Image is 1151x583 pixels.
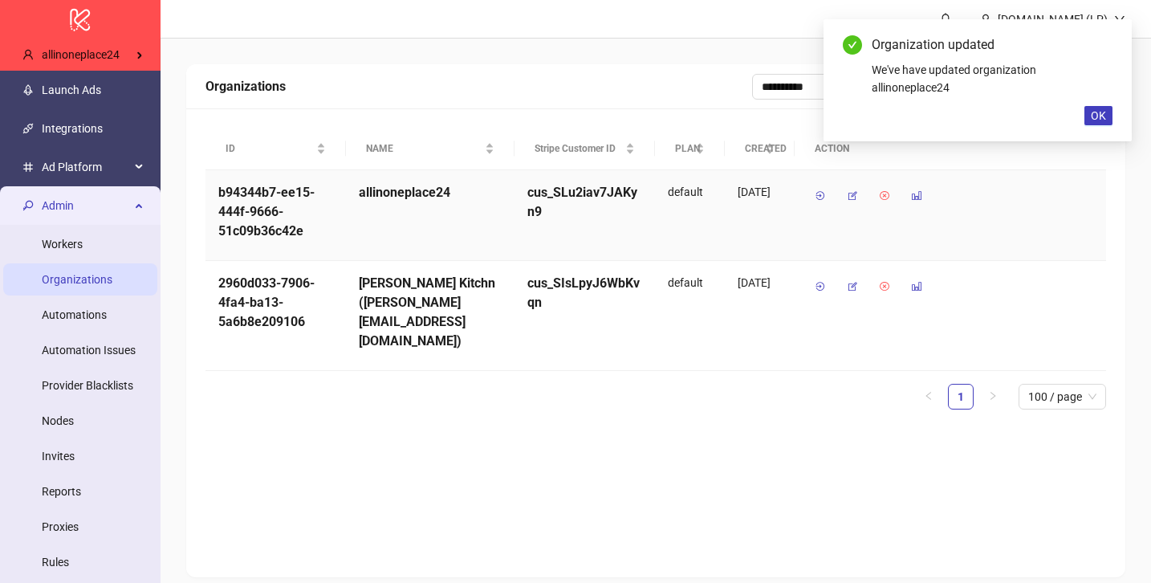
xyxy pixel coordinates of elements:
a: Close [1095,35,1112,53]
div: We've have updated organization allinoneplace24 [872,61,1112,96]
span: OK [1091,109,1106,122]
span: check-circle [843,35,862,55]
button: OK [1084,106,1112,125]
div: Organization updated [872,35,1112,55]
